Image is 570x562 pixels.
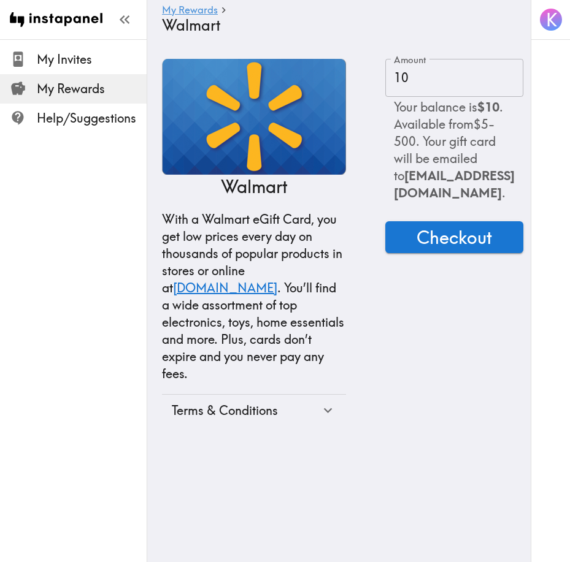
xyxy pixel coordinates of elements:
[172,402,320,419] div: Terms & Conditions
[162,59,346,175] img: Walmart
[37,110,147,127] span: Help/Suggestions
[37,80,147,97] span: My Rewards
[162,5,218,17] a: My Rewards
[162,211,346,382] p: With a Walmart eGift Card, you get low prices every day on thousands of popular products in store...
[221,175,287,199] p: Walmart
[394,53,426,67] label: Amount
[162,17,506,34] h4: Walmart
[417,225,492,249] span: Checkout
[37,51,147,68] span: My Invites
[546,9,557,31] span: K
[162,395,346,427] div: Terms & Conditions
[385,221,523,253] button: Checkout
[539,7,563,32] button: K
[173,280,277,295] a: [DOMAIN_NAME]
[394,99,515,200] span: Your balance is . Available from $5 - 500 . Your gift card will be emailed to .
[477,99,499,115] b: $10
[394,168,515,200] span: [EMAIL_ADDRESS][DOMAIN_NAME]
